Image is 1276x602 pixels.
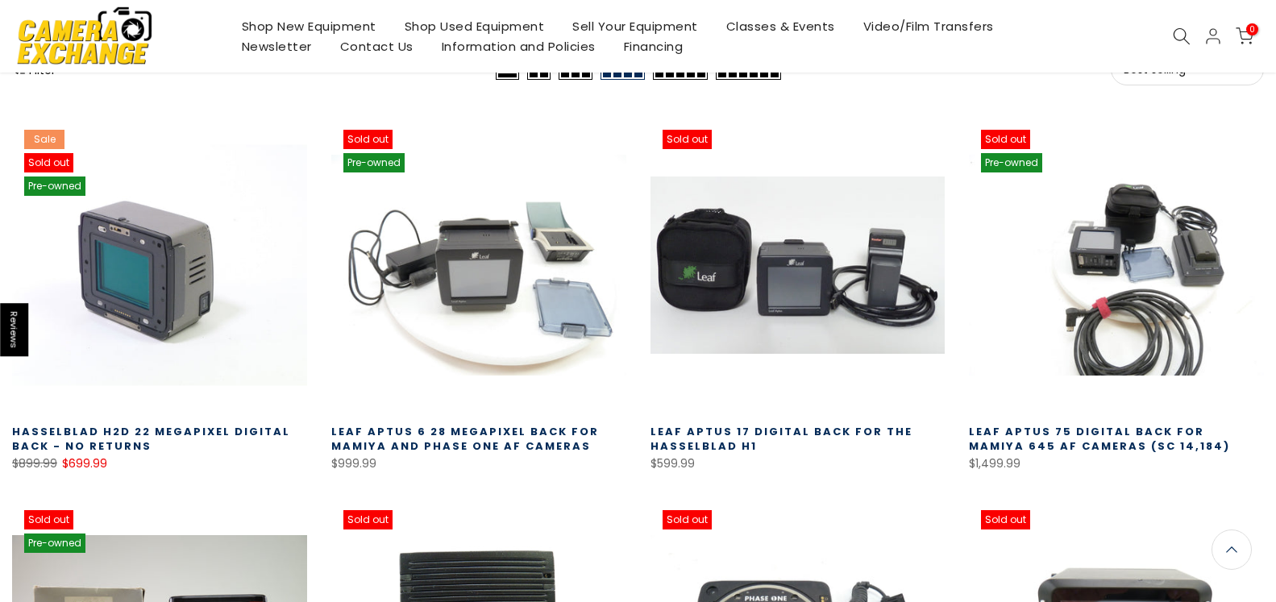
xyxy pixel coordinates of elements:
[331,424,599,454] a: Leaf Aptus 6 28 Megapixel Back for Mamiya and Phase One AF Cameras
[969,454,1264,474] div: $1,499.99
[326,36,427,56] a: Contact Us
[12,424,290,454] a: Hasselblad H2D 22 Megapixel Digital Back - No Returns
[969,424,1230,454] a: Leaf Aptus 75 Digital Back for Mamiya 645 AF Cameras (SC 14,184)
[609,36,697,56] a: Financing
[227,16,390,36] a: Shop New Equipment
[712,16,849,36] a: Classes & Events
[1212,529,1252,570] a: Back to the top
[1124,62,1251,77] span: Best selling
[427,36,609,56] a: Information and Policies
[227,36,326,56] a: Newsletter
[390,16,559,36] a: Shop Used Equipment
[650,454,946,474] div: $599.99
[1246,23,1258,35] span: 0
[1236,27,1253,45] a: 0
[849,16,1008,36] a: Video/Film Transfers
[12,61,56,77] button: Show filters
[650,424,912,454] a: Leaf Aptus 17 Digital Back for the Hasselblad H1
[12,455,57,471] del: $899.99
[62,454,107,474] ins: $699.99
[559,16,713,36] a: Sell Your Equipment
[331,454,626,474] div: $999.99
